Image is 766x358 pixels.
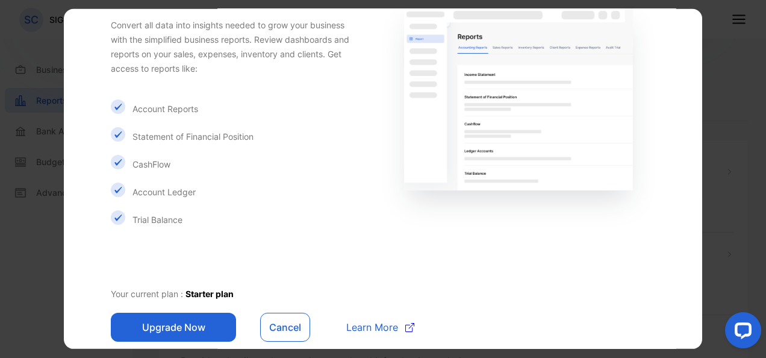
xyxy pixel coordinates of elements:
[111,210,125,225] img: Icon
[185,289,234,299] span: Starter plan
[111,289,185,299] span: Your current plan :
[132,213,182,225] p: Trial Balance
[111,313,236,342] button: Upgrade Now
[132,130,254,142] p: Statement of Financial Position
[132,102,198,115] p: Account Reports
[111,155,125,169] img: Icon
[111,20,349,74] span: Convert all data into insights needed to grow your business with the simplified business reports....
[111,127,125,142] img: Icon
[111,99,125,114] img: Icon
[132,185,196,198] p: Account Ledger
[334,320,414,334] a: Learn More
[111,183,125,197] img: Icon
[260,313,310,342] button: Cancel
[715,307,766,358] iframe: LiveChat chat widget
[346,320,398,334] span: Learn More
[132,157,170,170] p: CashFlow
